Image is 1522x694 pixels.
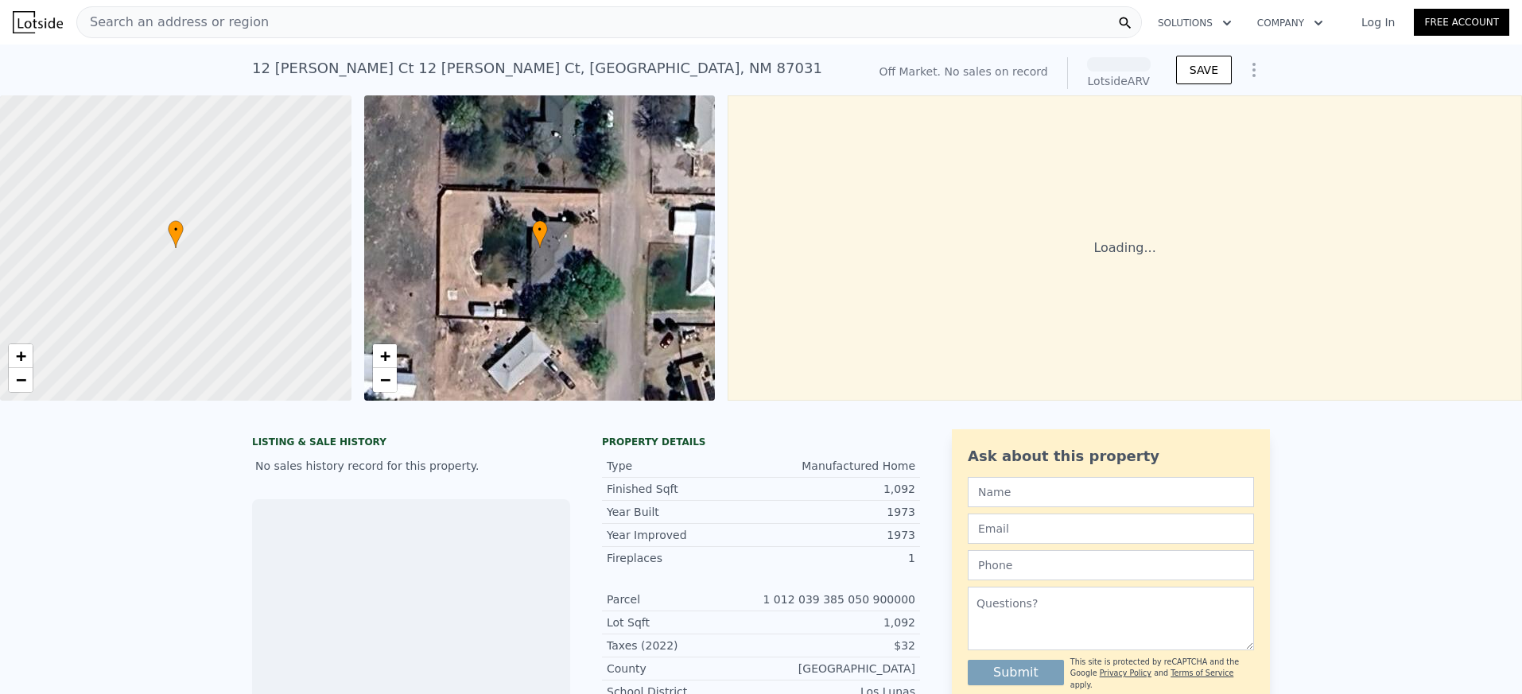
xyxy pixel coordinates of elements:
div: Type [607,458,761,474]
div: Parcel [607,591,761,607]
button: Show Options [1238,54,1270,86]
div: Loading... [728,95,1522,401]
div: Year Improved [607,527,761,543]
div: • [168,220,184,248]
div: LISTING & SALE HISTORY [252,436,570,452]
div: 1973 [761,527,915,543]
button: Submit [968,660,1064,685]
a: Zoom out [373,368,397,392]
span: − [16,370,26,390]
div: $32 [761,638,915,653]
div: Fireplaces [607,550,761,566]
div: 1 012 039 385 050 900000 [761,591,915,607]
span: • [168,223,184,237]
input: Email [968,514,1254,544]
div: No sales history record for this property. [252,452,570,480]
a: Free Account [1414,9,1509,36]
div: [GEOGRAPHIC_DATA] [761,661,915,677]
div: Finished Sqft [607,481,761,497]
div: This site is protected by reCAPTCHA and the Google and apply. [1070,657,1254,691]
div: County [607,661,761,677]
div: Year Built [607,504,761,520]
a: Log In [1342,14,1414,30]
div: 1,092 [761,615,915,630]
span: + [379,346,390,366]
div: 1,092 [761,481,915,497]
div: Property details [602,436,920,448]
div: Ask about this property [968,445,1254,467]
img: Lotside [13,11,63,33]
div: Taxes (2022) [607,638,761,653]
div: • [532,220,548,248]
span: Search an address or region [77,13,269,32]
span: − [379,370,390,390]
button: Company [1244,9,1336,37]
div: 1973 [761,504,915,520]
div: Lotside ARV [1087,73,1151,89]
div: Lot Sqft [607,615,761,630]
a: Zoom out [9,368,33,392]
a: Zoom in [373,344,397,368]
button: SAVE [1176,56,1232,84]
a: Privacy Policy [1100,669,1151,677]
a: Terms of Service [1171,669,1233,677]
span: + [16,346,26,366]
div: 12 [PERSON_NAME] Ct 12 [PERSON_NAME] Ct , [GEOGRAPHIC_DATA] , NM 87031 [252,57,822,79]
div: 1 [761,550,915,566]
div: Off Market. No sales on record [879,64,1047,79]
input: Name [968,477,1254,507]
div: Manufactured Home [761,458,915,474]
input: Phone [968,550,1254,580]
span: • [532,223,548,237]
button: Solutions [1145,9,1244,37]
a: Zoom in [9,344,33,368]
